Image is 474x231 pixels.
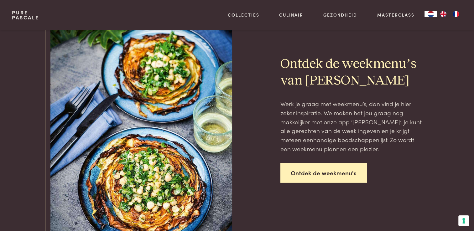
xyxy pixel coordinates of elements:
aside: Language selected: Nederlands [425,11,462,17]
a: Ontdek de weekmenu's [280,163,367,183]
a: FR [450,11,462,17]
a: EN [437,11,450,17]
a: Gezondheid [323,12,357,18]
div: Language [425,11,437,17]
a: Collecties [228,12,259,18]
h2: Ontdek de weekmenu’s van [PERSON_NAME] [280,56,424,89]
button: Uw voorkeuren voor toestemming voor trackingtechnologieën [458,215,469,226]
a: Masterclass [377,12,414,18]
ul: Language list [437,11,462,17]
p: Werk je graag met weekmenu’s, dan vind je hier zeker inspiratie. We maken het jou graag nog makke... [280,99,424,153]
a: Culinair [279,12,303,18]
a: NL [425,11,437,17]
a: PurePascale [12,10,39,20]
